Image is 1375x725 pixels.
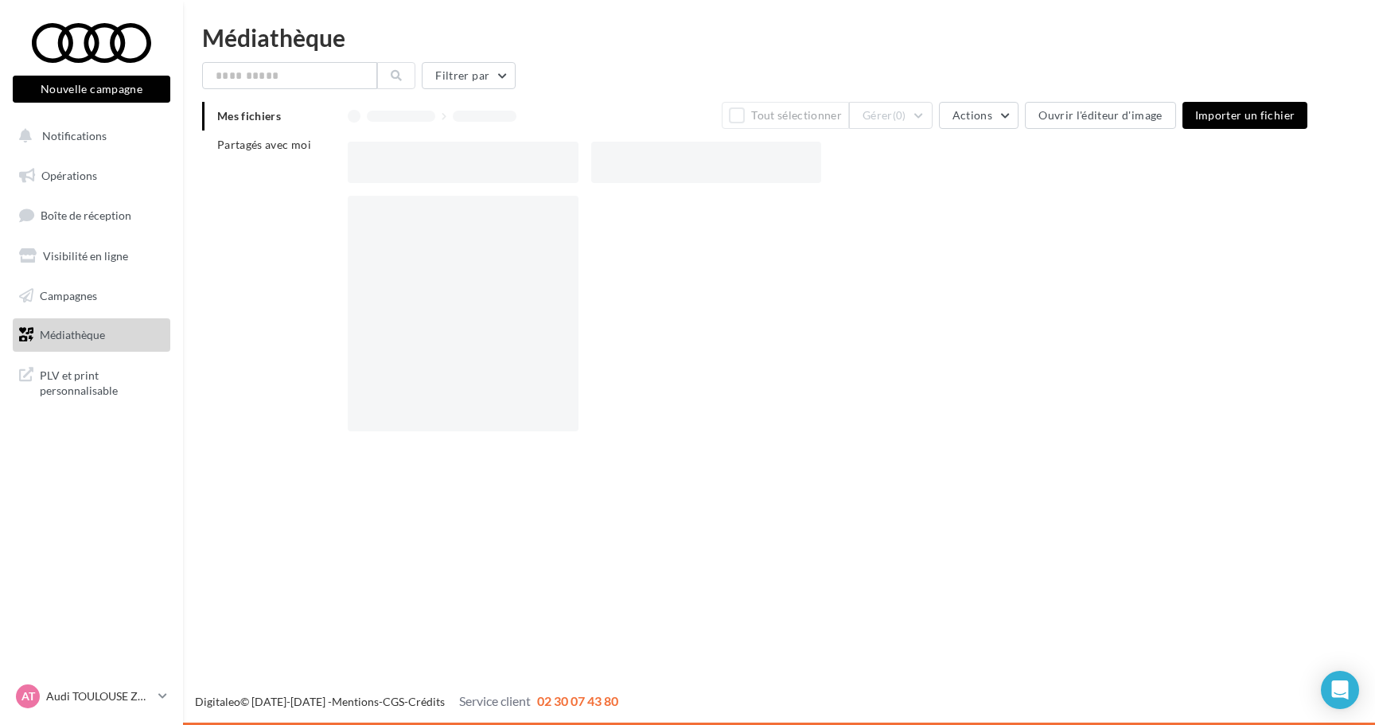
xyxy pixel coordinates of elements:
[195,695,240,708] a: Digitaleo
[952,108,992,122] span: Actions
[42,129,107,142] span: Notifications
[10,279,173,313] a: Campagnes
[202,25,1356,49] div: Médiathèque
[722,102,849,129] button: Tout sélectionner
[383,695,404,708] a: CGS
[408,695,445,708] a: Crédits
[893,109,906,122] span: (0)
[10,119,167,153] button: Notifications
[1182,102,1308,129] button: Importer un fichier
[10,318,173,352] a: Médiathèque
[40,364,164,399] span: PLV et print personnalisable
[10,358,173,405] a: PLV et print personnalisable
[21,688,35,704] span: AT
[13,76,170,103] button: Nouvelle campagne
[41,209,131,222] span: Boîte de réception
[46,688,152,704] p: Audi TOULOUSE ZAC
[537,693,618,708] span: 02 30 07 43 80
[10,198,173,232] a: Boîte de réception
[13,681,170,711] a: AT Audi TOULOUSE ZAC
[459,693,531,708] span: Service client
[217,109,281,123] span: Mes fichiers
[939,102,1019,129] button: Actions
[10,159,173,193] a: Opérations
[195,695,618,708] span: © [DATE]-[DATE] - - -
[1321,671,1359,709] div: Open Intercom Messenger
[332,695,379,708] a: Mentions
[422,62,516,89] button: Filtrer par
[40,288,97,302] span: Campagnes
[40,328,105,341] span: Médiathèque
[41,169,97,182] span: Opérations
[849,102,933,129] button: Gérer(0)
[1195,108,1295,122] span: Importer un fichier
[1025,102,1175,129] button: Ouvrir l'éditeur d'image
[43,249,128,263] span: Visibilité en ligne
[217,138,311,151] span: Partagés avec moi
[10,240,173,273] a: Visibilité en ligne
